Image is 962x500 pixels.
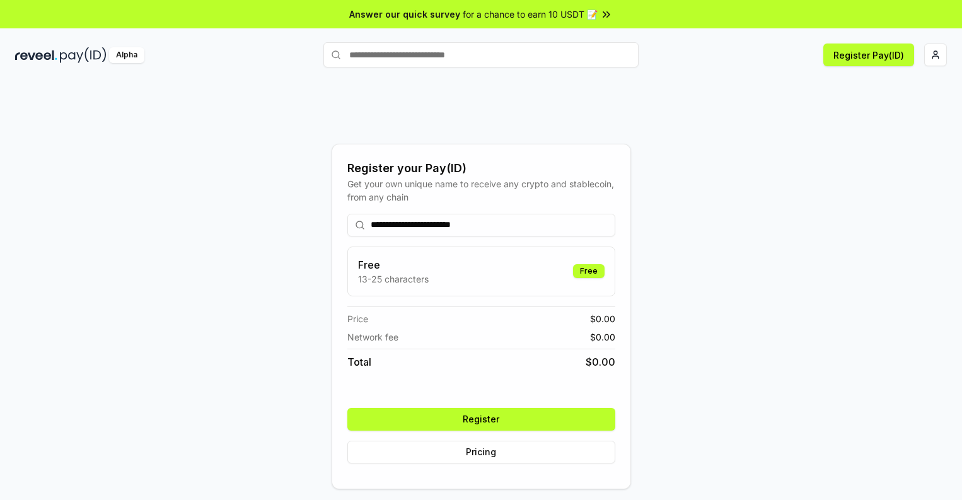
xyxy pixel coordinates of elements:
[347,312,368,325] span: Price
[60,47,107,63] img: pay_id
[590,330,615,344] span: $ 0.00
[347,160,615,177] div: Register your Pay(ID)
[358,272,429,286] p: 13-25 characters
[109,47,144,63] div: Alpha
[347,330,398,344] span: Network fee
[823,44,914,66] button: Register Pay(ID)
[590,312,615,325] span: $ 0.00
[463,8,598,21] span: for a chance to earn 10 USDT 📝
[358,257,429,272] h3: Free
[349,8,460,21] span: Answer our quick survey
[347,408,615,431] button: Register
[586,354,615,369] span: $ 0.00
[347,441,615,463] button: Pricing
[347,354,371,369] span: Total
[573,264,605,278] div: Free
[15,47,57,63] img: reveel_dark
[347,177,615,204] div: Get your own unique name to receive any crypto and stablecoin, from any chain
